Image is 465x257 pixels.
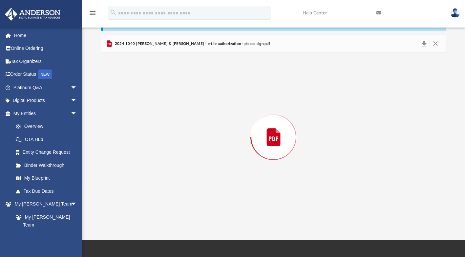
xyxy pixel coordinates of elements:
[5,81,87,94] a: Platinum Q&Aarrow_drop_down
[5,107,87,120] a: My Entitiesarrow_drop_down
[418,39,430,49] button: Download
[9,185,87,198] a: Tax Due Dates
[9,159,87,172] a: Binder Walkthrough
[5,29,87,42] a: Home
[9,146,87,159] a: Entity Change Request
[5,198,84,211] a: My [PERSON_NAME] Teamarrow_drop_down
[9,133,87,146] a: CTA Hub
[71,198,84,211] span: arrow_drop_down
[101,35,446,222] div: Preview
[71,81,84,94] span: arrow_drop_down
[71,94,84,108] span: arrow_drop_down
[71,107,84,120] span: arrow_drop_down
[9,210,80,231] a: My [PERSON_NAME] Team
[110,9,117,16] i: search
[5,94,87,107] a: Digital Productsarrow_drop_down
[89,12,96,17] a: menu
[9,231,84,252] a: [PERSON_NAME] System
[5,42,87,55] a: Online Ordering
[450,8,460,18] img: User Pic
[5,68,87,81] a: Order StatusNEW
[9,172,84,185] a: My Blueprint
[9,120,87,133] a: Overview
[430,39,441,49] button: Close
[3,8,62,21] img: Anderson Advisors Platinum Portal
[89,9,96,17] i: menu
[5,55,87,68] a: Tax Organizers
[38,69,52,79] div: NEW
[113,41,270,47] span: 2024 1040 [PERSON_NAME] & [PERSON_NAME] - e-file authorization - please sign.pdf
